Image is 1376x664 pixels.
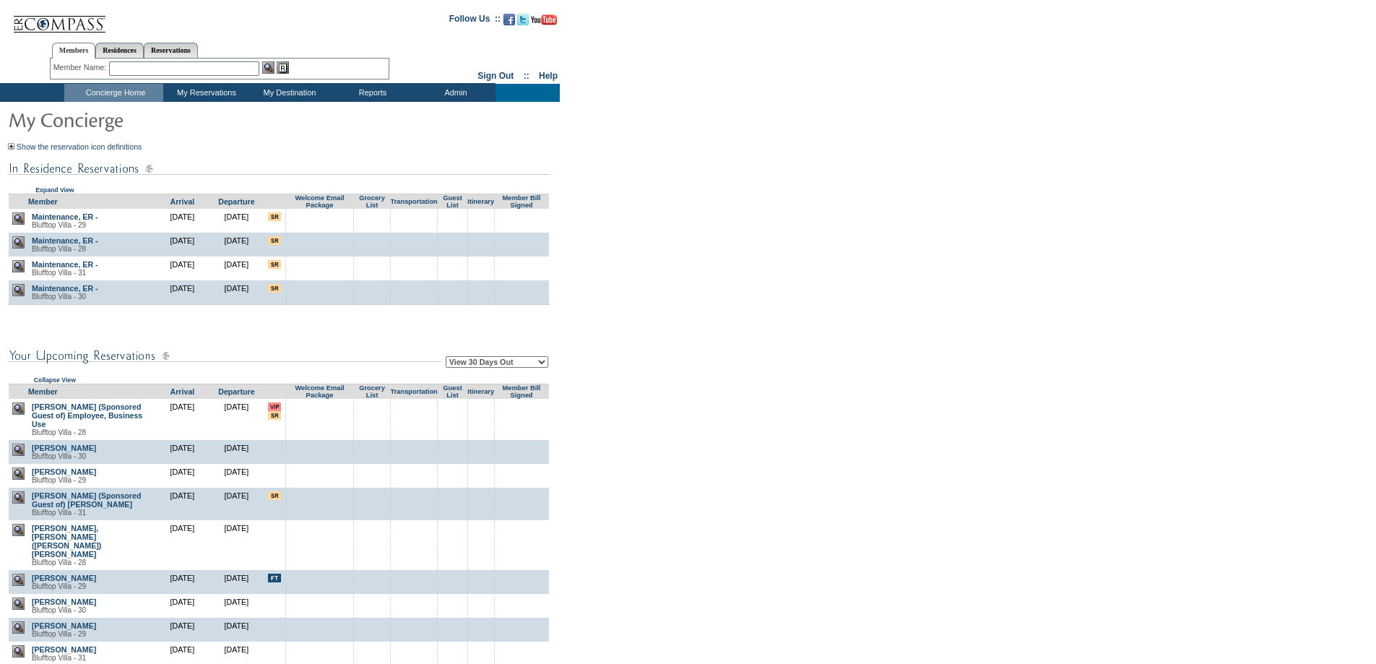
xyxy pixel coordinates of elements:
img: view [12,645,25,657]
a: Itinerary [467,388,494,395]
td: [DATE] [155,440,209,464]
span: Blufftop Villa - 29 [32,476,86,484]
span: Blufftop Villa - 31 [32,509,86,517]
img: blank.gif [452,284,453,285]
span: Blufftop Villa - 29 [32,630,86,638]
img: blank.gif [452,621,453,622]
a: Guest List [443,194,462,209]
img: view [12,236,25,249]
span: Blufftop Villa - 29 [32,582,86,590]
img: view [12,402,25,415]
td: [DATE] [209,399,264,440]
a: [PERSON_NAME] (Sponsored Guest of) [PERSON_NAME] [32,491,142,509]
a: [PERSON_NAME] [32,574,96,582]
img: blank.gif [522,236,522,237]
td: My Destination [246,84,329,102]
img: Follow us on Twitter [517,14,529,25]
img: blank.gif [452,212,453,213]
span: Blufftop Villa - 28 [32,428,86,436]
a: Arrival [170,197,195,206]
a: Maintenance, ER - [32,212,98,221]
img: blank.gif [414,598,415,598]
td: [DATE] [155,488,209,520]
a: Departure [218,197,254,206]
img: blank.gif [522,467,522,468]
img: blank.gif [319,621,320,622]
a: Expand View [35,186,74,194]
td: [DATE] [155,594,209,618]
td: [DATE] [155,399,209,440]
img: blank.gif [372,212,373,213]
a: Member [28,387,58,396]
img: blank.gif [372,260,373,261]
img: blank.gif [319,444,320,444]
input: There are special requests for this reservation! [268,284,281,293]
span: Blufftop Villa - 30 [32,606,86,614]
td: [DATE] [209,280,264,305]
img: blank.gif [480,491,481,492]
img: blank.gif [522,284,522,285]
img: blank.gif [372,236,373,237]
a: Collapse View [34,376,76,384]
td: [DATE] [209,233,264,256]
img: blank.gif [372,598,373,598]
img: blank.gif [522,212,522,213]
a: Welcome Email Package [295,194,344,209]
img: blank.gif [522,491,522,492]
img: blank.gif [480,645,481,646]
a: Help [539,71,558,81]
img: blank.gif [522,402,522,403]
img: blank.gif [372,467,373,468]
span: Blufftop Villa - 28 [32,559,86,566]
a: Sign Out [477,71,514,81]
img: blank.gif [414,236,415,237]
img: blank.gif [319,645,320,646]
a: Transportation [390,198,437,205]
td: Follow Us :: [449,12,501,30]
a: [PERSON_NAME] [32,467,96,476]
img: blank.gif [452,574,453,574]
img: blank.gif [480,444,481,444]
a: Grocery List [359,384,385,399]
img: blank.gif [414,621,415,622]
img: blank.gif [414,574,415,574]
img: blank.gif [452,444,453,444]
td: [DATE] [209,464,264,488]
a: [PERSON_NAME], [PERSON_NAME] ([PERSON_NAME]) [PERSON_NAME] [32,524,102,559]
a: Residences [95,43,144,58]
td: [DATE] [209,520,264,570]
input: There are special requests for this reservation! [268,411,281,420]
img: blank.gif [452,645,453,646]
input: There are special requests for this reservation! [268,236,281,245]
img: blank.gif [480,598,481,598]
a: Grocery List [359,194,385,209]
a: [PERSON_NAME] (Sponsored Guest of) Employee, Business Use [32,402,142,428]
img: view [12,598,25,610]
td: [DATE] [155,280,209,305]
a: Maintenance, ER - [32,260,98,269]
img: blank.gif [319,467,320,468]
img: blank.gif [372,402,373,403]
img: blank.gif [414,645,415,646]
img: view [12,621,25,634]
img: blank.gif [414,491,415,492]
a: Maintenance, ER - [32,284,98,293]
td: [DATE] [209,570,264,594]
img: blank.gif [480,402,481,403]
td: [DATE] [209,594,264,618]
img: blank.gif [372,444,373,444]
img: blank.gif [372,491,373,492]
td: [DATE] [155,570,209,594]
img: blank.gif [414,260,415,261]
input: There are special requests for this reservation! [268,212,281,221]
img: view [12,491,25,504]
img: blank.gif [372,284,373,285]
img: blank.gif [414,467,415,468]
td: Admin [412,84,496,102]
img: Subscribe to our YouTube Channel [531,14,557,25]
img: blank.gif [452,491,453,492]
